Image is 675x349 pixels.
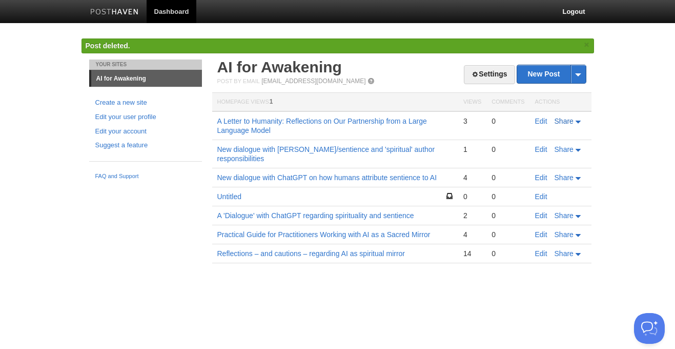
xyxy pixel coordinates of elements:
div: 0 [463,192,481,201]
a: AI for Awakening [91,70,202,87]
span: Share [555,117,574,125]
div: 14 [463,249,481,258]
span: Post deleted. [86,42,130,50]
a: Practical Guide for Practitioners Working with AI as a Sacred Mirror [217,230,431,239]
a: Untitled [217,192,241,201]
a: A Letter to Humanity: Reflections on Our Partnership from a Large Language Model [217,117,427,134]
div: 4 [463,230,481,239]
th: Actions [530,93,591,112]
th: Homepage Views [212,93,458,112]
th: Views [458,93,486,112]
div: 0 [492,249,524,258]
th: Comments [486,93,529,112]
a: Edit [535,173,547,182]
div: 0 [492,117,524,126]
a: Edit [535,192,547,201]
li: Your Sites [89,60,202,70]
a: Edit [535,145,547,153]
img: Posthaven-bar [90,9,139,16]
a: Reflections – and cautions – regarding AI as spiritual mirror [217,249,405,258]
span: Share [555,145,574,153]
div: 4 [463,173,481,182]
span: Share [555,230,574,239]
span: Post by Email [217,78,260,84]
a: Suggest a feature [95,140,196,151]
span: Share [555,173,574,182]
a: New dialogue with [PERSON_NAME]/sentience and 'spiritual' author responsibilities [217,145,435,163]
span: Share [555,211,574,220]
a: Create a new site [95,98,196,108]
a: FAQ and Support [95,172,196,181]
div: 3 [463,117,481,126]
a: Edit your user profile [95,112,196,123]
a: Edit [535,211,547,220]
span: Share [555,249,574,258]
div: 0 [492,230,524,239]
a: Settings [464,65,515,84]
a: New Post [517,65,585,83]
div: 2 [463,211,481,220]
a: Edit [535,117,547,125]
a: Edit your account [95,126,196,137]
div: 0 [492,192,524,201]
a: [EMAIL_ADDRESS][DOMAIN_NAME] [261,77,365,85]
div: 0 [492,211,524,220]
a: Edit [535,230,547,239]
div: 1 [463,145,481,154]
a: Edit [535,249,547,258]
iframe: Help Scout Beacon - Open [634,313,665,344]
a: New dialogue with ChatGPT on how humans attribute sentience to AI [217,173,437,182]
div: 0 [492,173,524,182]
a: AI for Awakening [217,59,342,75]
span: 1 [270,98,273,105]
a: × [582,38,591,51]
a: A 'Dialogue' with ChatGPT regarding spirituality and sentience [217,211,414,220]
div: 0 [492,145,524,154]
